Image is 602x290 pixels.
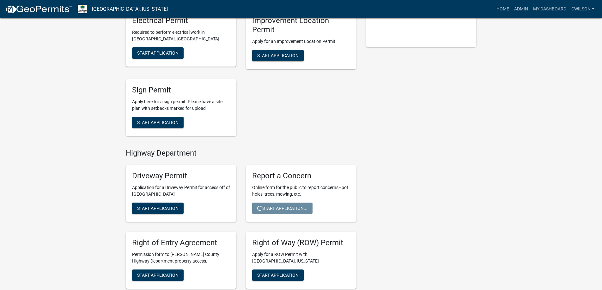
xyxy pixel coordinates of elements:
button: Start Application [252,50,304,61]
a: cwilson [569,3,597,15]
h5: Report a Concern [252,171,350,181]
span: Start Application [137,273,179,278]
button: Start Application [252,269,304,281]
button: Start Application [132,117,184,128]
p: Required to perform electrical work in [GEOGRAPHIC_DATA], [GEOGRAPHIC_DATA] [132,29,230,42]
p: Online form for the public to report concerns - pot holes, trees, mowing, etc. [252,184,350,198]
span: Start Application [137,50,179,56]
h5: Driveway Permit [132,171,230,181]
p: Permission form to [PERSON_NAME] County Highway Department property access. [132,251,230,264]
a: [GEOGRAPHIC_DATA], [US_STATE] [92,4,168,15]
h5: Sign Permit [132,86,230,95]
h4: Highway Department [126,149,356,158]
button: Start Application [132,203,184,214]
h5: Right-of-Way (ROW) Permit [252,238,350,247]
img: Morgan County, Indiana [78,5,87,13]
span: Start Application [137,206,179,211]
h5: Electrical Permit [132,16,230,25]
button: Start Application... [252,203,313,214]
span: Start Application [257,53,299,58]
p: Apply for an Improvement Location Permit [252,38,350,45]
a: Admin [512,3,531,15]
button: Start Application [132,269,184,281]
a: My Dashboard [531,3,569,15]
h5: Right-of-Entry Agreement [132,238,230,247]
span: Start Application [137,120,179,125]
h5: Improvement Location Permit [252,16,350,34]
p: Apply here for a sign permit. Please have a site plan with setbacks marked for upload [132,98,230,112]
button: Start Application [132,47,184,59]
p: Apply for a ROW Permit with [GEOGRAPHIC_DATA], [US_STATE] [252,251,350,264]
a: Home [494,3,512,15]
span: Start Application [257,273,299,278]
p: Application for a Driveway Permit for access off of [GEOGRAPHIC_DATA] [132,184,230,198]
span: Start Application... [257,206,307,211]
